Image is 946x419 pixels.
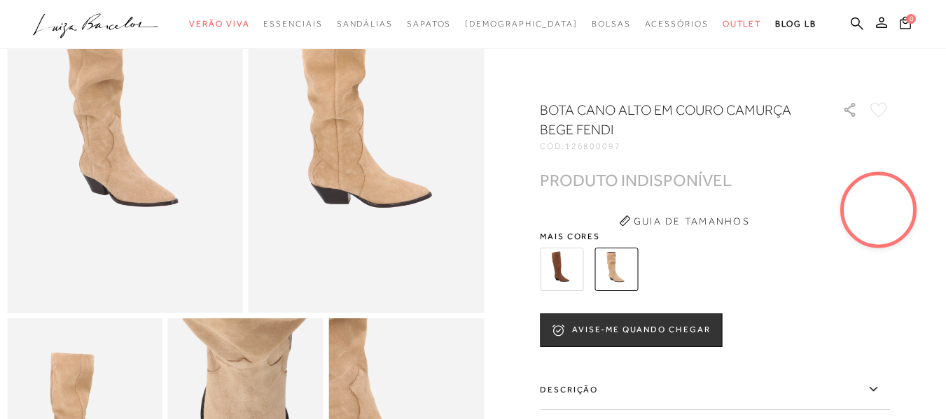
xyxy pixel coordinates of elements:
span: Essenciais [263,19,322,29]
span: Verão Viva [189,19,249,29]
button: AVISE-ME QUANDO CHEGAR [540,313,722,347]
img: BOTA CANO ALTO EM CAMURÇA CARAMELO E SALTO BAIXO [540,248,583,291]
a: categoryNavScreenReaderText [645,11,709,37]
a: noSubCategoriesText [465,11,578,37]
a: categoryNavScreenReaderText [337,11,393,37]
span: Sandálias [337,19,393,29]
div: CÓD: [540,142,820,150]
a: categoryNavScreenReaderText [189,11,249,37]
span: Mais cores [540,232,890,241]
div: PRODUTO INDISPONÍVEL [540,173,732,187]
span: BLOG LB [775,19,816,29]
span: Bolsas [592,19,631,29]
a: categoryNavScreenReaderText [407,11,451,37]
span: 0 [906,14,916,24]
a: categoryNavScreenReaderText [592,11,631,37]
span: Sapatos [407,19,451,29]
button: 0 [896,15,915,34]
a: categoryNavScreenReaderText [263,11,322,37]
h1: BOTA CANO ALTO EM COURO CAMURÇA BEGE FENDI [540,100,802,139]
span: Outlet [723,19,762,29]
label: Descrição [540,369,890,410]
img: BOTA CANO ALTO EM COURO CAMURÇA BEGE FENDI [594,248,638,291]
span: [DEMOGRAPHIC_DATA] [465,19,578,29]
span: Acessórios [645,19,709,29]
span: 126800097 [565,141,621,151]
a: BLOG LB [775,11,816,37]
a: categoryNavScreenReaderText [723,11,762,37]
button: Guia de Tamanhos [614,210,754,232]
